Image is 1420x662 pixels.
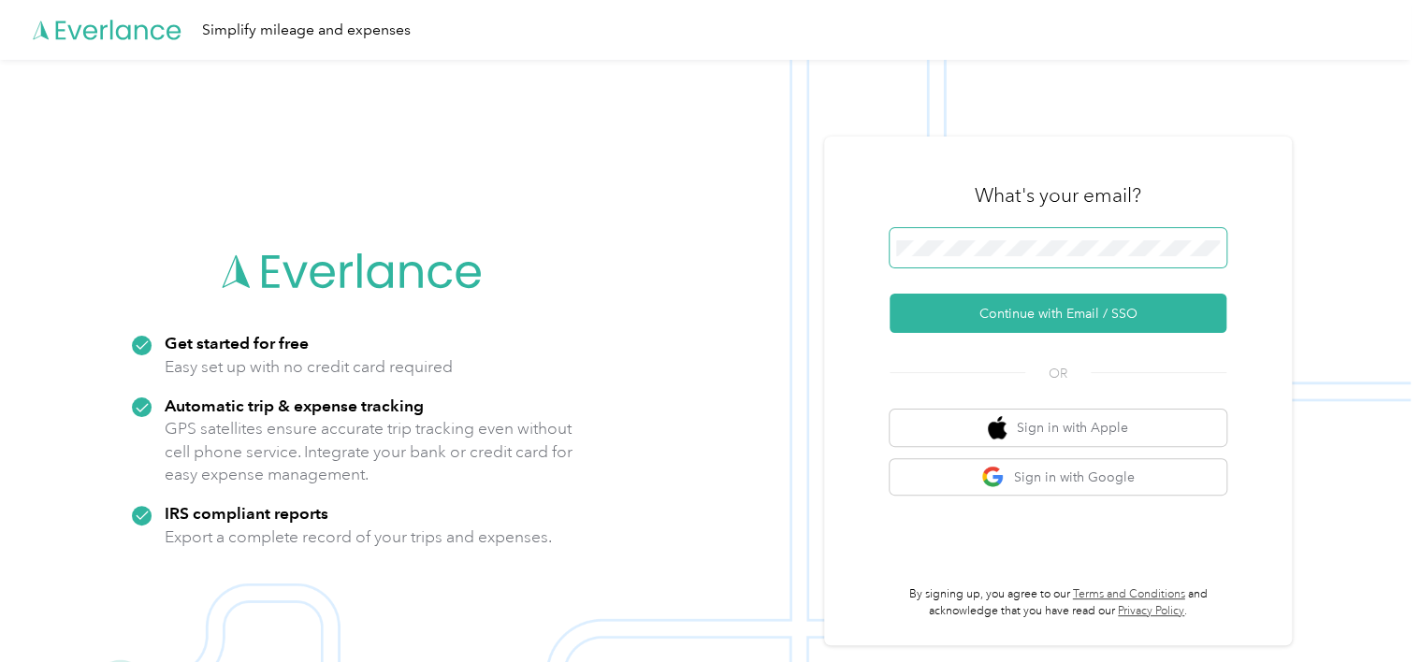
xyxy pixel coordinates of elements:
[988,416,1007,439] img: apple logo
[981,466,1005,489] img: google logo
[890,459,1226,496] button: google logoSign in with Google
[975,182,1141,209] h3: What's your email?
[165,355,453,379] p: Easy set up with no credit card required
[165,396,424,415] strong: Automatic trip & expense tracking
[1073,587,1185,601] a: Terms and Conditions
[165,503,328,523] strong: IRS compliant reports
[890,294,1226,333] button: Continue with Email / SSO
[1025,364,1091,383] span: OR
[165,333,309,353] strong: Get started for free
[165,417,573,486] p: GPS satellites ensure accurate trip tracking even without cell phone service. Integrate your bank...
[1118,604,1184,618] a: Privacy Policy
[890,410,1226,446] button: apple logoSign in with Apple
[165,525,552,549] p: Export a complete record of your trips and expenses.
[890,586,1226,619] p: By signing up, you agree to our and acknowledge that you have read our .
[202,19,411,42] div: Simplify mileage and expenses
